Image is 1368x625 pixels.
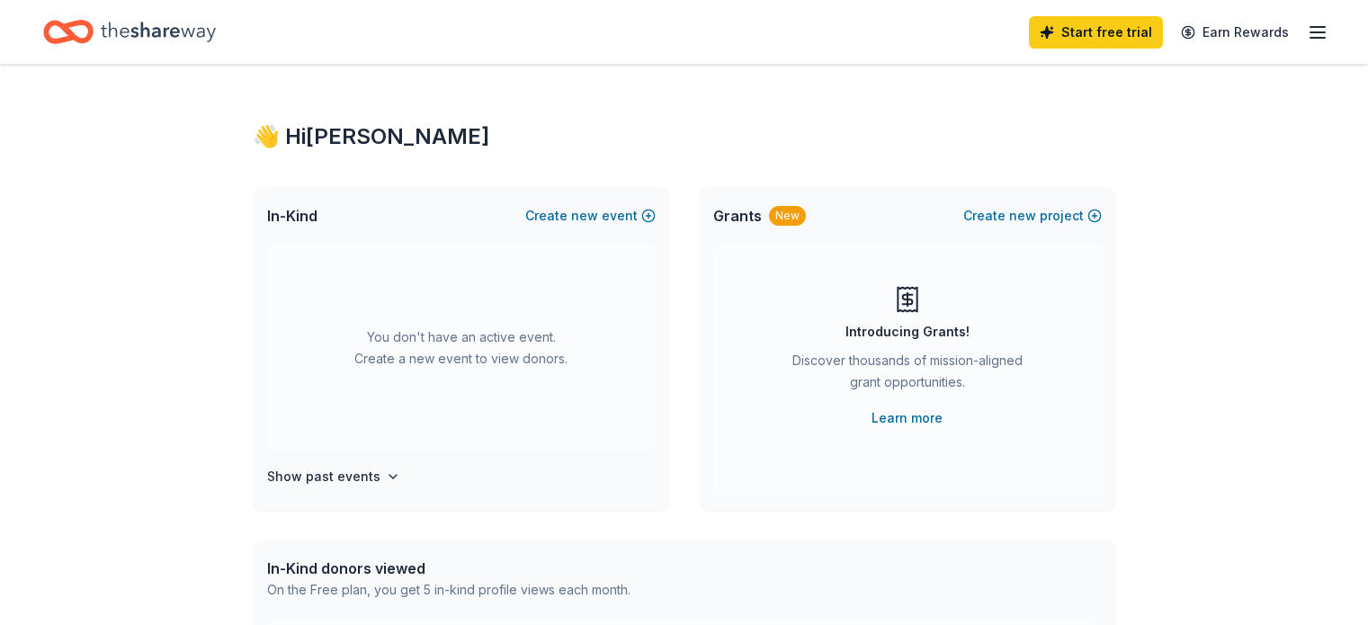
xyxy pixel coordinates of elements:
button: Createnewevent [525,205,656,227]
div: 👋 Hi [PERSON_NAME] [253,122,1116,151]
span: new [571,205,598,227]
div: You don't have an active event. Create a new event to view donors. [267,245,656,451]
h4: Show past events [267,466,380,487]
span: new [1009,205,1036,227]
span: Grants [713,205,762,227]
div: Introducing Grants! [845,321,970,343]
div: Discover thousands of mission-aligned grant opportunities. [785,350,1030,400]
button: Show past events [267,466,400,487]
button: Createnewproject [963,205,1102,227]
a: Earn Rewards [1170,16,1300,49]
div: On the Free plan, you get 5 in-kind profile views each month. [267,579,630,601]
span: In-Kind [267,205,317,227]
a: Home [43,11,216,53]
a: Start free trial [1029,16,1163,49]
div: New [769,206,806,226]
a: Learn more [872,407,943,429]
div: In-Kind donors viewed [267,558,630,579]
